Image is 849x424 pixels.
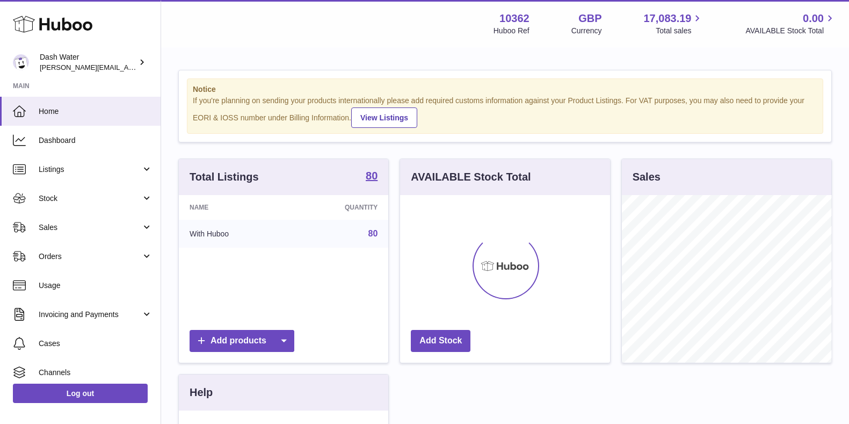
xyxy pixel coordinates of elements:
strong: Notice [193,84,817,95]
span: 0.00 [803,11,824,26]
h3: AVAILABLE Stock Total [411,170,531,184]
a: Add Stock [411,330,470,352]
div: If you're planning on sending your products internationally please add required customs informati... [193,96,817,128]
div: Dash Water [40,52,136,73]
span: Listings [39,164,141,175]
span: [PERSON_NAME][EMAIL_ADDRESS][DOMAIN_NAME] [40,63,215,71]
span: Home [39,106,153,117]
span: 17,083.19 [643,11,691,26]
div: Huboo Ref [494,26,529,36]
a: 0.00 AVAILABLE Stock Total [745,11,836,36]
span: Orders [39,251,141,262]
a: Log out [13,384,148,403]
span: Sales [39,222,141,233]
span: Total sales [656,26,703,36]
a: 80 [366,170,378,183]
h3: Sales [633,170,661,184]
strong: GBP [578,11,601,26]
span: Dashboard [39,135,153,146]
img: james@dash-water.com [13,54,29,70]
span: AVAILABLE Stock Total [745,26,836,36]
th: Quantity [289,195,388,220]
h3: Help [190,385,213,400]
strong: 80 [366,170,378,181]
h3: Total Listings [190,170,259,184]
a: 17,083.19 Total sales [643,11,703,36]
strong: 10362 [499,11,529,26]
td: With Huboo [179,220,289,248]
a: Add products [190,330,294,352]
span: Channels [39,368,153,378]
span: Cases [39,339,153,349]
span: Stock [39,193,141,204]
span: Invoicing and Payments [39,310,141,320]
th: Name [179,195,289,220]
div: Currency [571,26,602,36]
a: 80 [368,229,378,238]
span: Usage [39,281,153,291]
a: View Listings [351,107,417,128]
